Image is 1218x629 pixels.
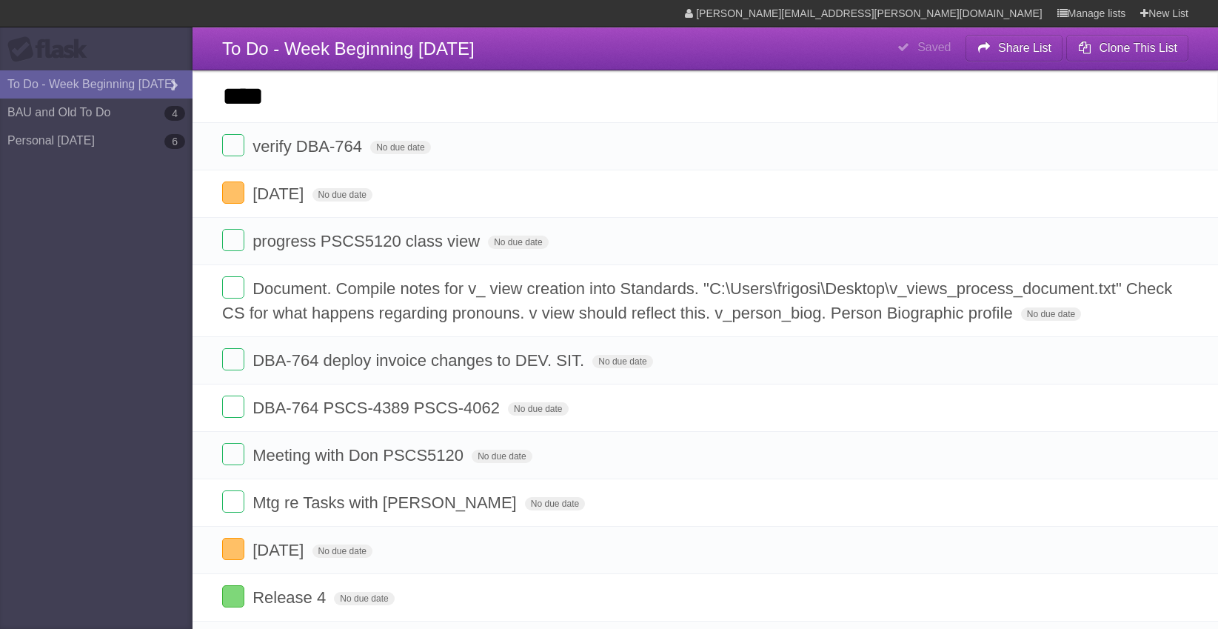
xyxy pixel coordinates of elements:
[222,348,244,370] label: Done
[222,182,244,204] label: Done
[966,35,1063,61] button: Share List
[917,41,951,53] b: Saved
[164,106,185,121] b: 4
[370,141,430,154] span: No due date
[472,450,532,463] span: No due date
[7,36,96,63] div: Flask
[252,399,503,417] span: DBA-764 PSCS-4389 PSCS-4062
[222,134,244,156] label: Done
[252,351,588,370] span: DBA-764 deploy invoice changes to DEV. SIT.
[252,184,307,203] span: [DATE]
[488,236,548,249] span: No due date
[252,493,521,512] span: Mtg re Tasks with [PERSON_NAME]
[312,545,372,558] span: No due date
[592,355,652,368] span: No due date
[222,490,244,513] label: Done
[508,402,568,416] span: No due date
[222,276,244,299] label: Done
[1099,41,1177,54] b: Clone This List
[334,592,394,605] span: No due date
[252,232,483,250] span: progress PSCS5120 class view
[222,229,244,251] label: Done
[252,541,307,559] span: [DATE]
[998,41,1051,54] b: Share List
[222,279,1172,322] span: Document. Compile notes for v_ view creation into Standards. "C:\Users\frigosi\Desktop\v_views_pr...
[1021,307,1081,321] span: No due date
[164,134,185,149] b: 6
[222,39,475,59] span: To Do - Week Beginning [DATE]
[525,497,585,510] span: No due date
[252,446,467,465] span: Meeting with Don PSCS5120
[312,188,372,202] span: No due date
[222,443,244,465] label: Done
[252,588,329,607] span: Release 4
[222,585,244,608] label: Done
[1066,35,1188,61] button: Clone This List
[222,396,244,418] label: Done
[222,538,244,560] label: Done
[252,137,366,156] span: verify DBA-764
